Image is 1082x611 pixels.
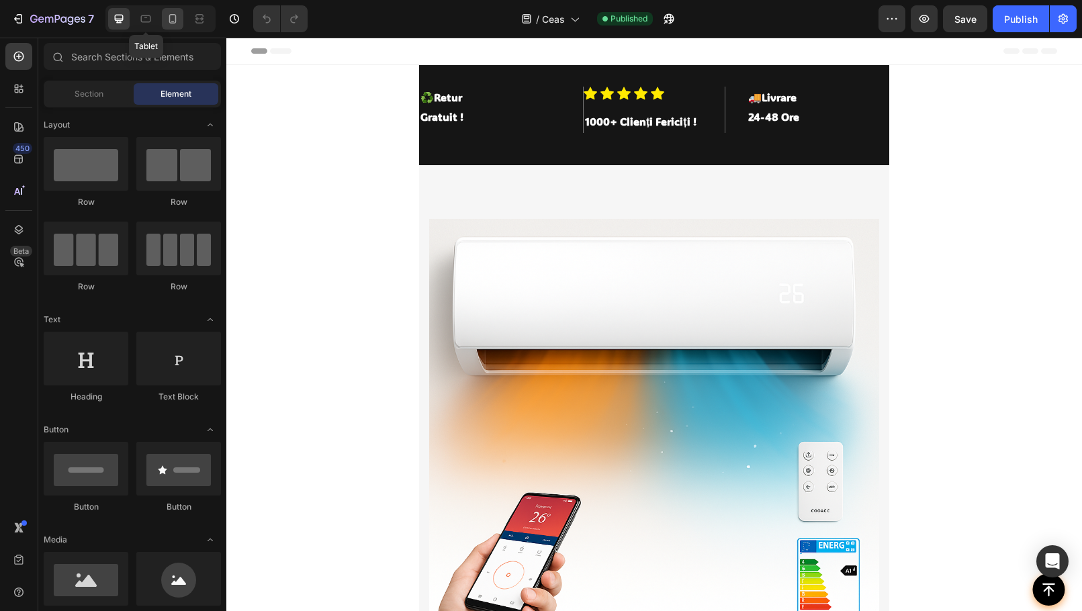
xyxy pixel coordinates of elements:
p: 1000+ Clien [359,75,497,94]
strong: ți Fericiți ! [420,77,470,91]
span: Button [44,424,69,436]
div: Button [136,501,221,513]
button: 7 [5,5,100,32]
span: Save [954,13,977,25]
div: Open Intercom Messenger [1036,545,1069,577]
div: Heading [44,391,128,403]
span: Ceas [542,12,565,26]
button: Save [943,5,987,32]
span: / [536,12,539,26]
div: Undo/Redo [253,5,308,32]
span: Layout [44,119,70,131]
div: Publish [1004,12,1038,26]
div: Row [136,281,221,293]
span: Published [611,13,647,25]
span: Media [44,534,67,546]
div: 450 [13,143,32,154]
div: Row [44,281,128,293]
span: Toggle open [199,529,221,551]
span: Text [44,314,60,326]
span: Section [75,88,103,100]
p: 🚚Livrare [522,50,662,70]
p: 7 [88,11,94,27]
span: Toggle open [199,419,221,440]
p: 24-48 Ore [522,70,662,89]
span: Toggle open [199,114,221,136]
iframe: Design area [226,38,1082,611]
div: Row [44,196,128,208]
div: Button [44,501,128,513]
div: Row [136,196,221,208]
input: Search Sections & Elements [44,43,221,70]
span: Toggle open [199,309,221,330]
div: Text Block [136,391,221,403]
span: Element [161,88,191,100]
div: Beta [10,246,32,256]
button: Publish [993,5,1049,32]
